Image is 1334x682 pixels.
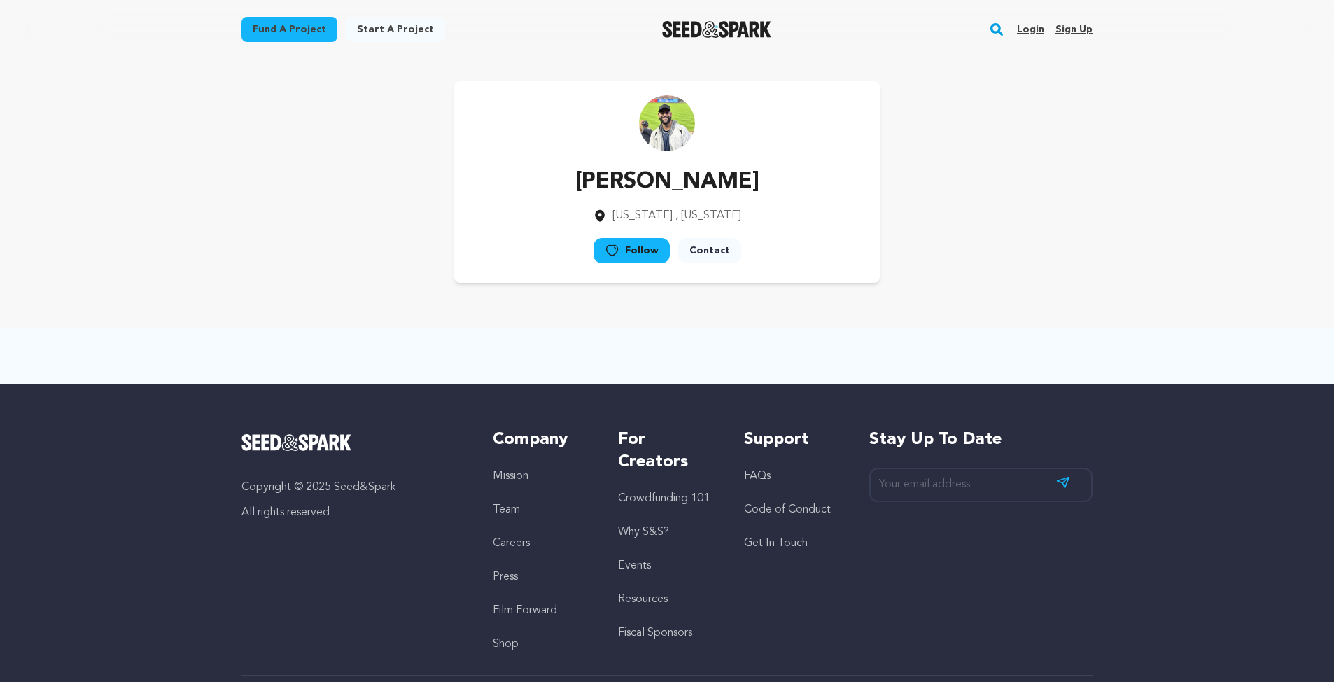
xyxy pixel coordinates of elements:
p: [PERSON_NAME] [575,165,759,199]
a: Code of Conduct [744,504,831,515]
a: Team [493,504,520,515]
a: Mission [493,471,528,482]
a: Login [1017,18,1044,41]
img: https://seedandspark-static.s3.us-east-2.amazonaws.com/images/User/002/302/033/medium/6a28af222fc... [639,95,695,151]
a: Sign up [1055,18,1093,41]
a: Get In Touch [744,538,808,549]
a: Why S&S? [618,527,669,538]
h5: Company [493,429,590,451]
a: Careers [493,538,530,549]
a: Seed&Spark Homepage [241,434,465,451]
p: Copyright © 2025 Seed&Spark [241,479,465,496]
a: Events [618,560,651,571]
p: All rights reserved [241,504,465,521]
a: Contact [678,238,741,263]
a: Fund a project [241,17,337,42]
input: Your email address [869,468,1093,502]
a: Resources [618,594,668,605]
span: [US_STATE] [612,210,673,221]
a: Film Forward [493,605,557,616]
a: Seed&Spark Homepage [662,21,772,38]
img: Seed&Spark Logo Dark Mode [662,21,772,38]
a: Follow [594,238,670,263]
a: Crowdfunding 101 [618,493,710,504]
a: Shop [493,639,519,650]
h5: Support [744,429,841,451]
h5: Stay up to date [869,429,1093,451]
a: Start a project [346,17,445,42]
span: , [US_STATE] [675,210,741,221]
img: Seed&Spark Logo [241,434,351,451]
a: Fiscal Sponsors [618,627,692,639]
h5: For Creators [618,429,715,473]
a: FAQs [744,471,771,482]
a: Press [493,571,518,583]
